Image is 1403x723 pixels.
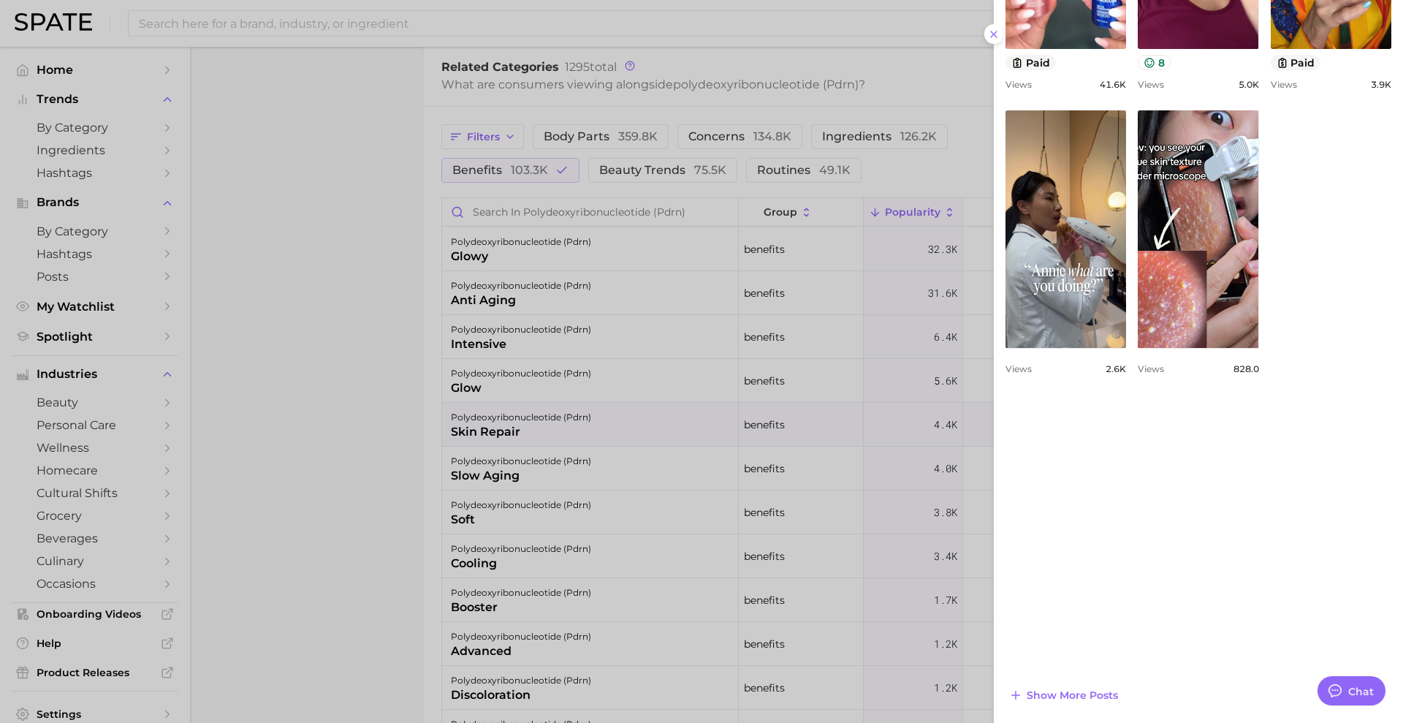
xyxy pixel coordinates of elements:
[1233,363,1259,374] span: 828.0
[1138,55,1171,70] button: 8
[1271,55,1321,70] button: paid
[1005,363,1032,374] span: Views
[1271,79,1297,90] span: Views
[1138,79,1164,90] span: Views
[1005,79,1032,90] span: Views
[1005,55,1056,70] button: paid
[1239,79,1259,90] span: 5.0k
[1106,363,1126,374] span: 2.6k
[1027,689,1118,702] span: Show more posts
[1005,685,1122,705] button: Show more posts
[1100,79,1126,90] span: 41.6k
[1138,363,1164,374] span: Views
[1371,79,1391,90] span: 3.9k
